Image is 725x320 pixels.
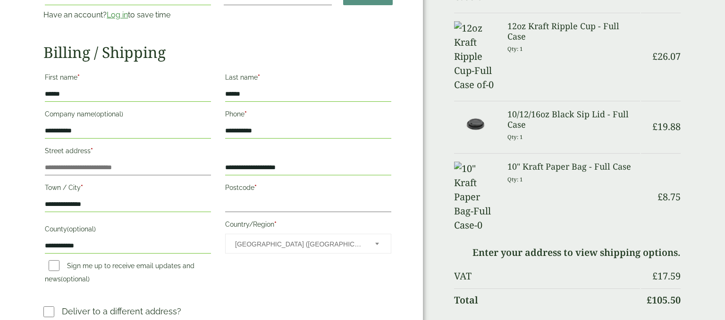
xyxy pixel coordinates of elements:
h2: Billing / Shipping [43,43,393,61]
span: Country/Region [225,234,391,254]
bdi: 26.07 [652,50,681,63]
small: Qty: 1 [507,45,523,52]
label: First name [45,71,211,87]
label: Postcode [225,181,391,197]
abbr: required [274,221,277,228]
span: (optional) [94,110,123,118]
abbr: required [91,147,93,155]
span: £ [652,50,658,63]
abbr: required [254,184,257,191]
h3: 10" Kraft Paper Bag - Full Case [507,162,640,172]
p: Have an account? to save time [43,9,212,21]
img: 12oz Kraft Ripple Cup-Full Case of-0 [454,21,496,92]
h3: 12oz Kraft Ripple Cup - Full Case [507,21,640,41]
label: Last name [225,71,391,87]
label: Street address [45,144,211,160]
input: Sign me up to receive email updates and news(optional) [49,260,59,271]
bdi: 19.88 [652,120,681,133]
label: Country/Region [225,218,391,234]
label: Company name [45,107,211,123]
span: £ [658,190,663,203]
abbr: required [77,74,80,81]
p: Deliver to a different address? [62,305,181,318]
img: 10" Kraft Paper Bag-Full Case-0 [454,162,496,232]
td: Enter your address to view shipping options. [454,241,681,264]
bdi: 17.59 [652,270,681,282]
abbr: required [244,110,247,118]
span: (optional) [61,275,90,283]
label: County [45,222,211,238]
label: Phone [225,107,391,123]
label: Sign me up to receive email updates and news [45,262,194,286]
small: Qty: 1 [507,133,523,140]
h3: 10/12/16oz Black Sip Lid - Full Case [507,109,640,130]
span: United Kingdom (UK) [235,234,362,254]
bdi: 105.50 [647,294,681,306]
small: Qty: 1 [507,176,523,183]
span: £ [647,294,652,306]
a: Log in [107,10,128,19]
span: (optional) [67,225,96,233]
abbr: required [81,184,83,191]
span: £ [652,120,658,133]
label: Town / City [45,181,211,197]
bdi: 8.75 [658,190,681,203]
th: VAT [454,265,640,287]
span: £ [652,270,658,282]
abbr: required [258,74,260,81]
th: Total [454,288,640,312]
